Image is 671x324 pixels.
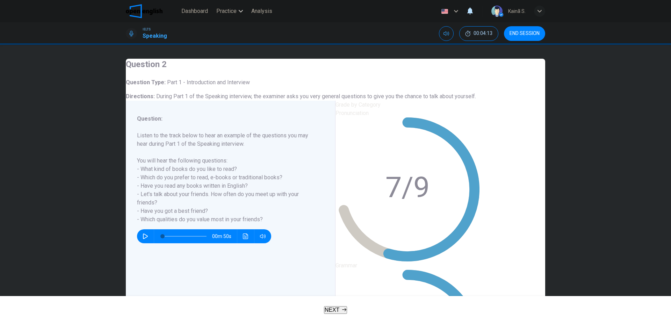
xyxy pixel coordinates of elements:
button: Analysis [248,5,275,17]
span: Grammar [335,262,357,269]
button: Dashboard [179,5,211,17]
img: Profile picture [491,6,503,17]
span: Dashboard [181,7,208,15]
span: Part 1 - Introduction and Interview [166,79,250,86]
span: Analysis [251,7,272,15]
span: END SESSION [510,31,540,36]
button: Click to see the audio transcription [240,229,251,243]
span: During Part 1 of the Speaking interview, the examiner asks you very general questions to give you... [156,93,476,100]
text: 7/9 [385,171,430,204]
h6: Directions : [126,92,476,101]
img: en [440,9,449,14]
div: Hide [459,26,498,41]
button: END SESSION [504,26,545,41]
button: NEXT [324,306,347,314]
h6: Listen to the track below to hear an example of the questions you may hear during Part 1 of the S... [137,131,316,224]
span: NEXT [325,307,340,313]
p: Grade by Category [335,101,479,109]
span: Pronunciation [335,110,369,116]
h1: Speaking [143,32,167,40]
button: 00:04:13 [459,26,498,41]
img: OpenEnglish logo [126,4,163,18]
h4: Question 2 [126,59,476,70]
span: 00m 50s [212,229,237,243]
a: OpenEnglish logo [126,4,179,18]
h6: Question : [137,115,316,123]
span: IELTS [143,27,151,32]
div: Kainã S. [508,7,526,15]
h6: Question Type : [126,78,476,87]
span: Practice [216,7,237,15]
span: 00:04:13 [474,31,492,36]
button: Practice [214,5,246,17]
div: Mute [439,26,454,41]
